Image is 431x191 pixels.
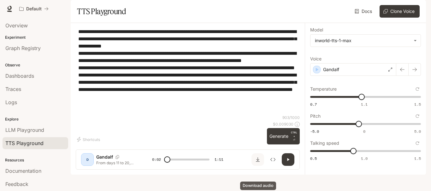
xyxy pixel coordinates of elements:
span: 1:11 [215,156,223,163]
button: GenerateCTRL +⏎ [267,128,300,144]
p: Talking speed [310,141,339,145]
a: Docs [353,5,375,18]
span: 0.7 [310,102,317,107]
p: CTRL + [291,131,297,138]
div: D [82,154,92,165]
button: Shortcuts [76,134,103,144]
span: 0 [363,129,365,134]
p: From days 11 to 20, you’ll make adjustments based on the feedback you received, talk to two peopl... [96,160,137,166]
span: 1.5 [414,156,421,161]
span: 1.1 [361,102,368,107]
button: Copy Voice ID [113,155,122,159]
p: Gandalf [323,66,339,73]
span: 0:02 [152,156,161,163]
div: inworld-tts-1-max [315,37,410,44]
div: inworld-tts-1-max [310,35,421,47]
div: Download audio [240,182,276,190]
button: Download audio [251,153,264,166]
p: Temperature [310,87,337,91]
span: -5.0 [310,129,319,134]
p: Model [310,28,323,32]
button: Inspect [267,153,279,166]
p: Gandalf [96,154,113,160]
h1: TTS Playground [77,5,126,18]
p: Default [26,6,42,12]
p: ⏎ [291,131,297,142]
p: Pitch [310,114,321,118]
button: Reset to default [414,140,421,147]
button: Reset to default [414,113,421,120]
span: 1.0 [361,156,368,161]
button: All workspaces [16,3,51,15]
button: Clone Voice [380,5,420,18]
span: 5.0 [414,129,421,134]
p: Voice [310,57,322,61]
button: Reset to default [414,86,421,93]
span: 1.5 [414,102,421,107]
span: 0.5 [310,156,317,161]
